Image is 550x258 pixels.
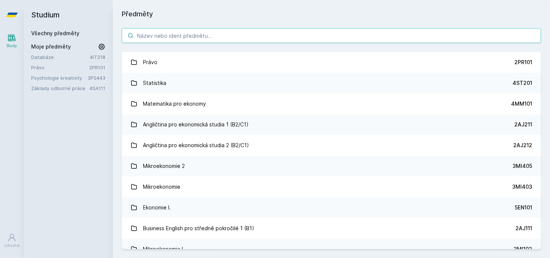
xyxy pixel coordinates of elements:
[514,59,532,66] div: 2PR101
[31,74,88,82] a: Psychologie kreativity
[122,176,541,197] a: Mikroekonomie 3MI403
[143,159,185,173] div: Mikroekonomie 2
[143,76,167,90] div: Statistika
[514,245,532,253] div: 3MI102
[122,9,541,19] h1: Předměty
[143,117,249,132] div: Angličtina pro ekonomická studia 1 (B2/C1)
[122,156,541,176] a: Mikroekonomie 2 3MI405
[512,183,532,191] div: 3MI403
[31,85,89,92] a: Základy odborné práce
[143,221,255,236] div: Business English pro středně pokročilé 1 (B1)
[143,179,181,194] div: Mikroekonomie
[513,79,532,87] div: 4ST201
[143,96,206,111] div: Matematika pro ekonomy
[122,73,541,93] a: Statistika 4ST201
[514,121,532,128] div: 2AJ211
[143,55,158,70] div: Právo
[143,138,249,153] div: Angličtina pro ekonomická studia 2 (B2/C1)
[31,64,89,71] a: Právo
[122,28,541,43] input: Název nebo ident předmětu…
[89,85,105,91] a: 4SA111
[143,242,183,257] div: Mikroekonomie I
[1,30,22,52] a: Study
[88,75,105,81] a: 3PS443
[7,43,17,49] div: Study
[122,218,541,239] a: Business English pro středně pokročilé 1 (B1) 2AJ111
[4,243,20,248] div: Uživatel
[122,114,541,135] a: Angličtina pro ekonomická studia 1 (B2/C1) 2AJ211
[90,54,105,60] a: 4IT218
[122,93,541,114] a: Matematika pro ekonomy 4MM101
[89,64,105,70] a: 2PR101
[122,52,541,73] a: Právo 2PR101
[31,53,90,61] a: Databáze
[122,197,541,218] a: Ekonomie I. 5EN101
[515,204,532,211] div: 5EN101
[31,30,79,36] a: Všechny předměty
[31,43,71,50] span: Moje předměty
[511,100,532,107] div: 4MM101
[143,200,171,215] div: Ekonomie I.
[515,225,532,232] div: 2AJ111
[1,229,22,252] a: Uživatel
[513,162,532,170] div: 3MI405
[122,135,541,156] a: Angličtina pro ekonomická studia 2 (B2/C1) 2AJ212
[513,142,532,149] div: 2AJ212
